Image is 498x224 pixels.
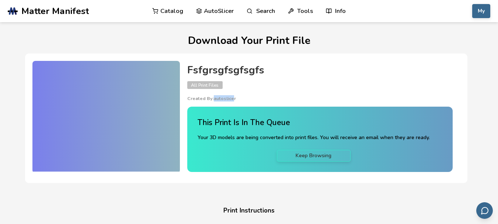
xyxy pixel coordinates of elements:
button: My [472,4,490,18]
button: Send feedback via email [476,202,493,219]
span: All Print Files [187,81,223,89]
h4: This Print Is In The Queue [198,117,430,128]
span: Matter Manifest [21,6,89,16]
h4: Print Instructions [109,205,389,217]
a: Keep Browsing [277,150,351,162]
h1: Download Your Print File [25,35,473,46]
p: Created By: autoslicer [187,96,453,101]
h4: Fsfgrsgfsgfsgfs [187,65,453,76]
p: Your 3D models are being converted into print files. You will receive an email when they are ready. [198,134,430,142]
